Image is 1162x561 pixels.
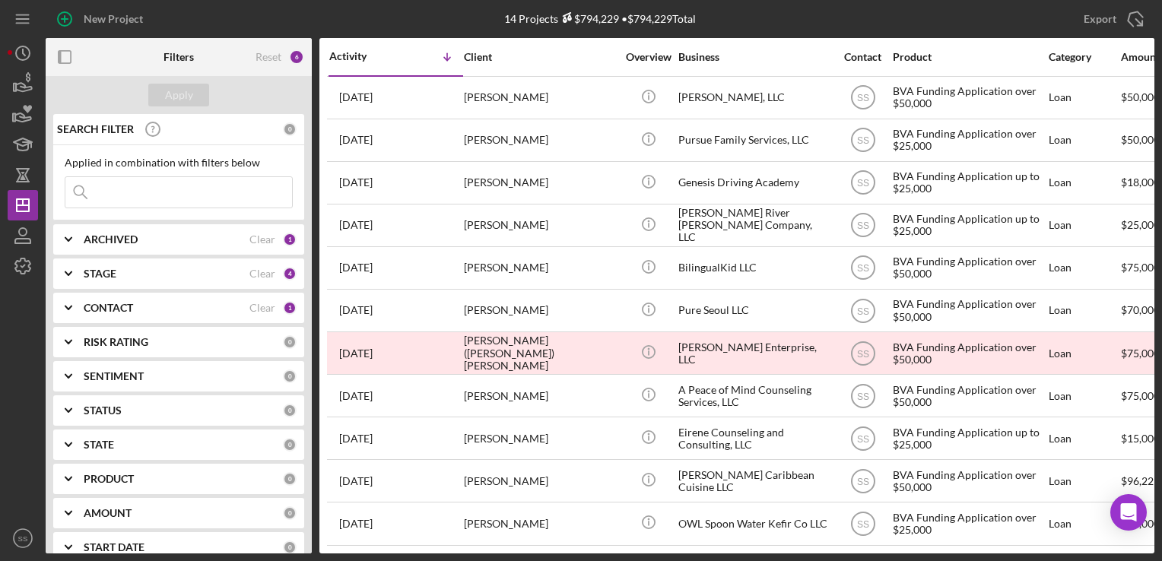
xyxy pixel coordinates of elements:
span: $96,229 [1121,474,1160,487]
div: Clear [249,268,275,280]
div: [PERSON_NAME] [464,461,616,501]
time: 2025-09-02 19:12 [339,176,373,189]
div: BVA Funding Application over $25,000 [893,120,1045,160]
b: STATUS [84,404,122,417]
div: 0 [283,335,297,349]
text: SS [856,306,868,316]
div: BVA Funding Application over $50,000 [893,78,1045,118]
div: BVA Funding Application over $50,000 [893,376,1045,416]
button: New Project [46,4,158,34]
div: [PERSON_NAME] River [PERSON_NAME] Company, LLC [678,205,830,246]
div: 0 [283,506,297,520]
b: STATE [84,439,114,451]
text: SS [856,220,868,231]
div: Clear [249,302,275,314]
time: 2025-08-12 16:47 [339,475,373,487]
div: A Peace of Mind Counseling Services, LLC [678,376,830,416]
time: 2025-09-02 21:00 [339,134,373,146]
div: [PERSON_NAME] [464,503,616,544]
text: SS [856,263,868,274]
div: Open Intercom Messenger [1110,494,1147,531]
time: 2025-08-12 17:38 [339,433,373,445]
div: [PERSON_NAME] Enterprise, LLC [678,333,830,373]
text: SS [856,433,868,444]
div: Reset [256,51,281,63]
div: Loan [1049,418,1119,458]
text: SS [856,93,868,103]
div: Category [1049,51,1119,63]
b: Filters [164,51,194,63]
div: Loan [1049,78,1119,118]
time: 2025-08-27 12:15 [339,261,373,274]
div: Export [1084,4,1116,34]
div: [PERSON_NAME] [464,120,616,160]
span: $70,000 [1121,303,1160,316]
button: SS [8,523,38,553]
div: [PERSON_NAME] ([PERSON_NAME]) [PERSON_NAME] [464,333,616,373]
div: Loan [1049,163,1119,203]
div: Pure Seoul LLC [678,290,830,331]
div: Client [464,51,616,63]
div: Contact [834,51,891,63]
div: BVA Funding Application over $25,000 [893,503,1045,544]
div: Loan [1049,333,1119,373]
div: BVA Funding Application over $50,000 [893,461,1045,501]
b: AMOUNT [84,507,132,519]
div: Business [678,51,830,63]
div: Genesis Driving Academy [678,163,830,203]
div: [PERSON_NAME], LLC [678,78,830,118]
b: CONTACT [84,302,133,314]
div: Loan [1049,461,1119,501]
div: Apply [165,84,193,106]
div: [PERSON_NAME] [464,248,616,288]
div: 0 [283,472,297,486]
div: [PERSON_NAME] [464,163,616,203]
div: [PERSON_NAME] [464,205,616,246]
text: SS [18,534,28,543]
div: BVA Funding Application over $50,000 [893,333,1045,373]
b: STAGE [84,268,116,280]
button: Apply [148,84,209,106]
b: START DATE [84,541,144,553]
text: SS [856,476,868,487]
div: Loan [1049,503,1119,544]
div: Loan [1049,290,1119,331]
div: 0 [283,122,297,136]
div: Applied in combination with filters below [65,157,293,169]
div: BVA Funding Application over $50,000 [893,248,1045,288]
button: Export [1068,4,1154,34]
div: Clear [249,233,275,246]
div: $794,229 [558,12,619,25]
div: 1 [283,301,297,315]
span: $50,000 [1121,133,1160,146]
b: SENTIMENT [84,370,144,382]
div: [PERSON_NAME] Caribbean Cuisine LLC [678,461,830,501]
div: 0 [283,540,297,554]
time: 2025-08-04 19:12 [339,518,373,530]
span: $25,000 [1121,218,1160,231]
div: 0 [283,438,297,452]
time: 2025-08-27 15:59 [339,219,373,231]
div: 4 [283,267,297,280]
b: SEARCH FILTER [57,123,134,135]
div: BVA Funding Application up to $25,000 [893,418,1045,458]
time: 2025-08-20 23:39 [339,347,373,360]
div: [PERSON_NAME] [464,78,616,118]
div: 6 [289,49,304,65]
span: $75,000 [1121,389,1160,402]
b: RISK RATING [84,336,148,348]
div: Loan [1049,248,1119,288]
text: SS [856,178,868,189]
div: BVA Funding Application over $50,000 [893,290,1045,331]
div: Overview [620,51,677,63]
div: Loan [1049,376,1119,416]
text: SS [856,519,868,530]
time: 2025-08-14 17:50 [339,390,373,402]
div: BVA Funding Application up to $25,000 [893,163,1045,203]
text: SS [856,348,868,359]
div: Activity [329,50,396,62]
div: [PERSON_NAME] [464,418,616,458]
b: ARCHIVED [84,233,138,246]
time: 2025-09-03 15:31 [339,91,373,103]
div: New Project [84,4,143,34]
